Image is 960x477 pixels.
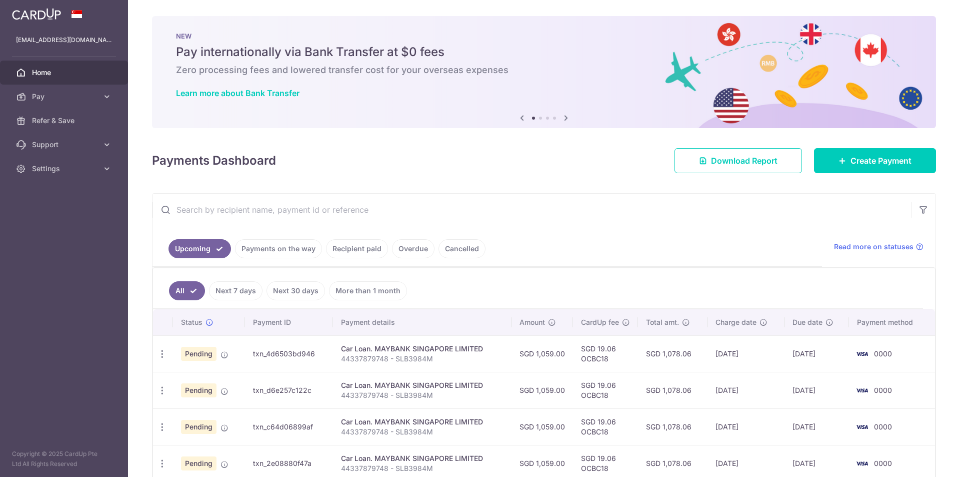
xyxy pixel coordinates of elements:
td: [DATE] [784,408,849,445]
a: Download Report [674,148,802,173]
span: 0000 [874,422,892,431]
a: Cancelled [438,239,485,258]
img: Bank Card [852,421,872,433]
p: 44337879748 - SLB3984M [341,427,503,437]
img: Bank Card [852,384,872,396]
td: txn_4d6503bd946 [245,335,333,372]
div: Car Loan. MAYBANK SINGAPORE LIMITED [341,417,503,427]
a: Create Payment [814,148,936,173]
a: Read more on statuses [834,242,923,252]
td: SGD 1,059.00 [511,408,573,445]
p: NEW [176,32,912,40]
td: SGD 1,078.06 [638,408,707,445]
span: Download Report [711,155,777,167]
td: [DATE] [784,372,849,408]
a: All [169,281,205,300]
th: Payment ID [245,309,333,335]
span: Pending [181,420,216,434]
h5: Pay internationally via Bank Transfer at $0 fees [176,44,912,60]
p: 44337879748 - SLB3984M [341,354,503,364]
a: Next 30 days [266,281,325,300]
div: Car Loan. MAYBANK SINGAPORE LIMITED [341,344,503,354]
a: Payments on the way [235,239,322,258]
span: Read more on statuses [834,242,913,252]
span: Refer & Save [32,116,98,126]
h4: Payments Dashboard [152,152,276,170]
p: 44337879748 - SLB3984M [341,463,503,473]
span: 0000 [874,386,892,394]
a: Next 7 days [209,281,262,300]
a: Upcoming [168,239,231,258]
span: Create Payment [850,155,911,167]
th: Payment method [849,309,935,335]
span: 0000 [874,459,892,467]
span: Pay [32,92,98,102]
td: [DATE] [707,372,784,408]
td: SGD 19.06 OCBC18 [573,408,638,445]
p: [EMAIL_ADDRESS][DOMAIN_NAME] [16,35,112,45]
span: Pending [181,347,216,361]
td: [DATE] [707,408,784,445]
p: 44337879748 - SLB3984M [341,390,503,400]
img: Bank transfer banner [152,16,936,128]
div: Car Loan. MAYBANK SINGAPORE LIMITED [341,453,503,463]
img: Bank Card [852,348,872,360]
h6: Zero processing fees and lowered transfer cost for your overseas expenses [176,64,912,76]
input: Search by recipient name, payment id or reference [152,194,911,226]
div: Car Loan. MAYBANK SINGAPORE LIMITED [341,380,503,390]
span: Total amt. [646,317,679,327]
a: Overdue [392,239,434,258]
a: Learn more about Bank Transfer [176,88,299,98]
td: SGD 1,059.00 [511,335,573,372]
img: Bank Card [852,457,872,469]
td: SGD 19.06 OCBC18 [573,372,638,408]
span: Amount [519,317,545,327]
span: 0000 [874,349,892,358]
a: More than 1 month [329,281,407,300]
td: SGD 1,078.06 [638,335,707,372]
span: Pending [181,456,216,470]
span: Status [181,317,202,327]
span: Charge date [715,317,756,327]
td: txn_d6e257c122c [245,372,333,408]
td: [DATE] [707,335,784,372]
td: [DATE] [784,335,849,372]
td: txn_c64d06899af [245,408,333,445]
span: CardUp fee [581,317,619,327]
span: Due date [792,317,822,327]
img: CardUp [12,8,61,20]
span: Settings [32,164,98,174]
span: Pending [181,383,216,397]
a: Recipient paid [326,239,388,258]
td: SGD 1,078.06 [638,372,707,408]
span: Support [32,140,98,150]
th: Payment details [333,309,511,335]
span: Home [32,68,98,78]
td: SGD 1,059.00 [511,372,573,408]
td: SGD 19.06 OCBC18 [573,335,638,372]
